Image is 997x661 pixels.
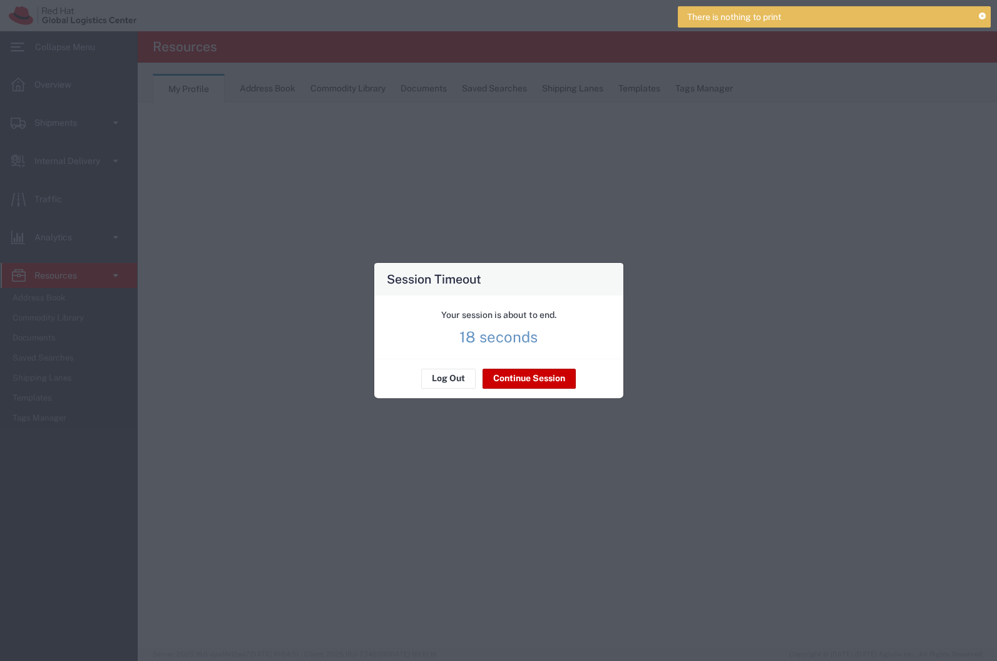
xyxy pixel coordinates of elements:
button: Log Out [421,369,476,389]
p: 18 seconds [459,330,538,343]
div: Your session is about to end. [441,309,556,322]
button: Continue Session [483,369,576,389]
span: There is nothing to print [687,11,781,24]
h4: Session Timeout [387,270,481,288]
